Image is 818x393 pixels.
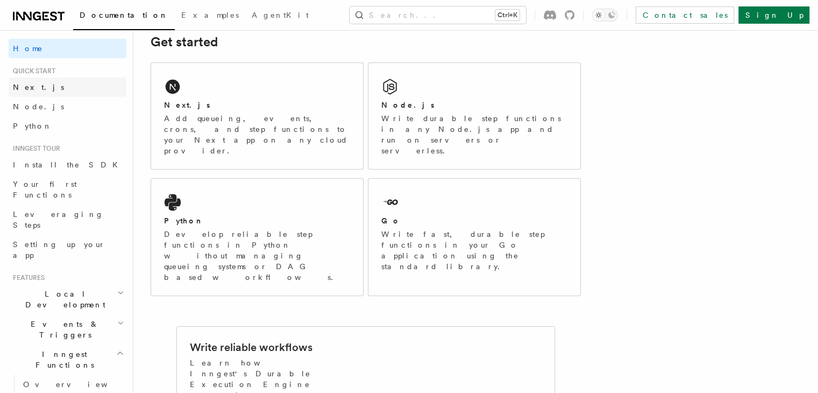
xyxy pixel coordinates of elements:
h2: Python [164,215,204,226]
span: Python [13,122,52,130]
a: Next.js [9,78,126,97]
a: Documentation [73,3,175,30]
a: Setting up your app [9,235,126,265]
span: Next.js [13,83,64,92]
p: Write fast, durable step functions in your Go application using the standard library. [381,229,567,272]
span: AgentKit [252,11,309,19]
span: Inngest Functions [9,349,116,370]
span: Home [13,43,43,54]
button: Toggle dark mode [592,9,618,22]
a: Contact sales [636,6,734,24]
span: Events & Triggers [9,319,117,340]
a: Get started [151,34,218,50]
h2: Go [381,215,401,226]
a: Sign Up [738,6,809,24]
a: GoWrite fast, durable step functions in your Go application using the standard library. [368,178,581,296]
span: Features [9,273,45,282]
span: Local Development [9,289,117,310]
span: Examples [181,11,239,19]
span: Your first Functions [13,180,77,199]
span: Quick start [9,67,55,75]
span: Setting up your app [13,240,105,259]
h2: Write reliable workflows [190,340,312,355]
button: Local Development [9,284,126,314]
span: Node.js [13,102,64,111]
a: Leveraging Steps [9,205,126,235]
a: Python [9,116,126,136]
p: Write durable step functions in any Node.js app and run on servers or serverless. [381,113,567,156]
button: Events & Triggers [9,314,126,345]
span: Documentation [80,11,168,19]
a: Node.js [9,97,126,116]
a: Node.jsWrite durable step functions in any Node.js app and run on servers or serverless. [368,62,581,170]
a: Next.jsAdd queueing, events, crons, and step functions to your Next app on any cloud provider. [151,62,364,170]
a: Install the SDK [9,155,126,174]
button: Inngest Functions [9,345,126,375]
kbd: Ctrl+K [495,10,520,20]
span: Leveraging Steps [13,210,104,229]
span: Inngest tour [9,144,60,153]
span: Overview [23,380,134,389]
p: Develop reliable step functions in Python without managing queueing systems or DAG based workflows. [164,229,350,283]
p: Add queueing, events, crons, and step functions to your Next app on any cloud provider. [164,113,350,156]
a: Examples [175,3,245,29]
button: Search...Ctrl+K [350,6,526,24]
h2: Next.js [164,100,210,110]
a: PythonDevelop reliable step functions in Python without managing queueing systems or DAG based wo... [151,178,364,296]
a: Home [9,39,126,58]
h2: Node.js [381,100,435,110]
a: Your first Functions [9,174,126,205]
a: AgentKit [245,3,315,29]
span: Install the SDK [13,160,124,169]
